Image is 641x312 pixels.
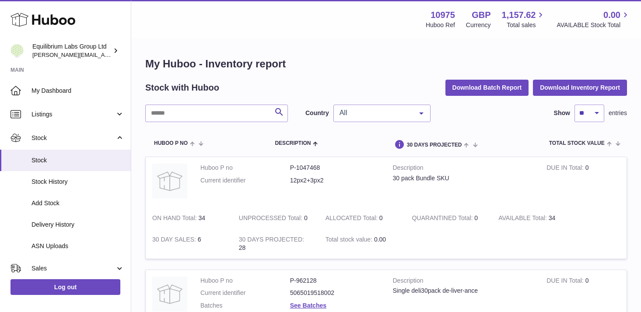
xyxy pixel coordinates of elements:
span: Stock History [32,178,124,186]
a: See Batches [290,302,326,309]
span: Total sales [507,21,546,29]
span: Listings [32,110,115,119]
span: Description [275,140,311,146]
span: Total stock value [549,140,605,146]
strong: AVAILABLE Total [498,214,548,224]
td: 6 [146,229,232,259]
a: 0.00 AVAILABLE Stock Total [557,9,630,29]
span: All [337,109,413,117]
img: product image [152,277,187,312]
label: Country [305,109,329,117]
dt: Huboo P no [200,164,290,172]
img: product image [152,164,187,199]
dt: Huboo P no [200,277,290,285]
td: 0 [319,207,406,229]
span: Sales [32,264,115,273]
span: 30 DAYS PROJECTED [407,142,462,148]
strong: ON HAND Total [152,214,199,224]
td: 0 [540,157,627,207]
strong: QUARANTINED Total [412,214,474,224]
button: Download Inventory Report [533,80,627,95]
div: Single deli30pack de-liver-ance [393,287,534,295]
div: Currency [466,21,491,29]
strong: Description [393,277,534,287]
span: AVAILABLE Stock Total [557,21,630,29]
div: Huboo Ref [426,21,455,29]
span: 0.00 [374,236,386,243]
img: h.woodrow@theliverclinic.com [11,44,24,57]
td: 34 [492,207,578,229]
a: 1,157.62 Total sales [502,9,546,29]
strong: UNPROCESSED Total [239,214,304,224]
h1: My Huboo - Inventory report [145,57,627,71]
strong: 30 DAY SALES [152,236,198,245]
span: Stock [32,156,124,165]
div: 30 pack Bundle SKU [393,174,534,182]
span: 1,157.62 [502,9,536,21]
span: ASN Uploads [32,242,124,250]
span: entries [609,109,627,117]
dd: 12px2+3px2 [290,176,380,185]
span: Delivery History [32,221,124,229]
dd: P-1047468 [290,164,380,172]
span: Stock [32,134,115,142]
label: Show [554,109,570,117]
a: Log out [11,279,120,295]
strong: GBP [472,9,490,21]
span: Add Stock [32,199,124,207]
strong: Description [393,164,534,174]
dd: P-962128 [290,277,380,285]
span: My Dashboard [32,87,124,95]
span: 0.00 [603,9,620,21]
strong: 30 DAYS PROJECTED [239,236,304,245]
strong: ALLOCATED Total [326,214,379,224]
strong: Total stock value [326,236,374,245]
strong: 10975 [431,9,455,21]
td: 34 [146,207,232,229]
dt: Batches [200,301,290,310]
h2: Stock with Huboo [145,82,219,94]
td: 28 [232,229,319,259]
strong: DUE IN Total [546,164,585,173]
button: Download Batch Report [445,80,529,95]
span: Huboo P no [154,140,188,146]
strong: DUE IN Total [546,277,585,286]
span: 0 [474,214,478,221]
dt: Current identifier [200,176,290,185]
dt: Current identifier [200,289,290,297]
td: 0 [232,207,319,229]
dd: 5065019518002 [290,289,380,297]
div: Equilibrium Labs Group Ltd [32,42,111,59]
span: [PERSON_NAME][EMAIL_ADDRESS][DOMAIN_NAME] [32,51,175,58]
